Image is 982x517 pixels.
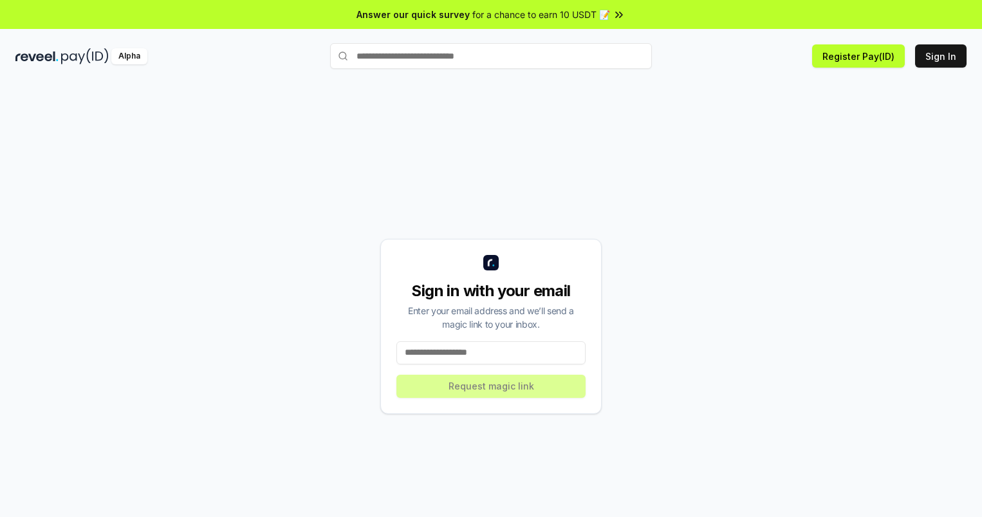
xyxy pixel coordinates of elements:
div: Alpha [111,48,147,64]
div: Enter your email address and we’ll send a magic link to your inbox. [396,304,586,331]
span: Answer our quick survey [357,8,470,21]
img: reveel_dark [15,48,59,64]
img: logo_small [483,255,499,270]
button: Sign In [915,44,967,68]
img: pay_id [61,48,109,64]
div: Sign in with your email [396,281,586,301]
button: Register Pay(ID) [812,44,905,68]
span: for a chance to earn 10 USDT 📝 [472,8,610,21]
